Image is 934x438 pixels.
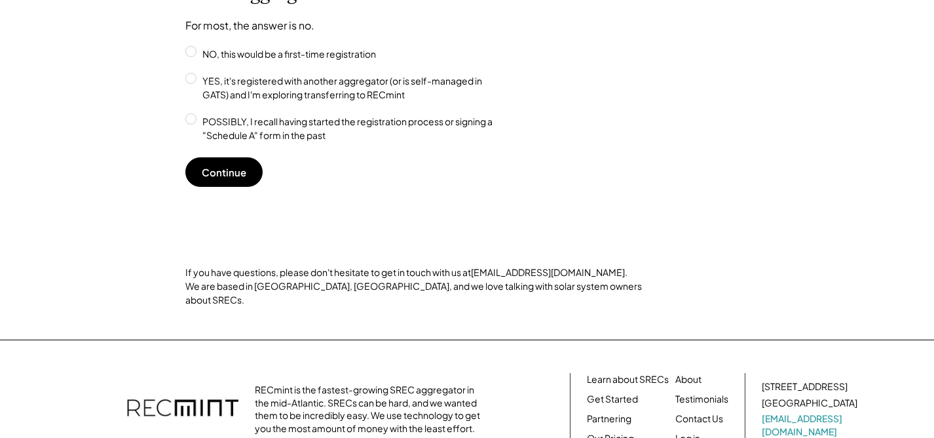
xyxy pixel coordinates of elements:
[185,19,314,33] div: For most, the answer is no.
[587,393,638,406] a: Get Started
[587,412,631,426] a: Partnering
[198,115,513,142] label: POSSIBLY, I recall having started the registration process or signing a "Schedule A" form in the ...
[198,47,513,61] label: NO, this would be a first-time registration
[587,373,669,386] a: Learn about SRECs
[762,412,860,438] a: [EMAIL_ADDRESS][DOMAIN_NAME]
[185,157,263,187] button: Continue
[762,397,857,410] div: [GEOGRAPHIC_DATA]
[762,380,848,393] div: [STREET_ADDRESS]
[127,386,238,432] img: recmint-logotype%403x.png
[675,393,728,406] a: Testimonials
[255,384,487,435] div: RECmint is the fastest-growing SREC aggregator in the mid-Atlantic. SRECs can be hard, and we wan...
[471,266,625,278] a: [EMAIL_ADDRESS][DOMAIN_NAME]
[675,373,701,386] a: About
[185,266,644,307] div: If you have questions, please don't hesitate to get in touch with us at . We are based in [GEOGRA...
[675,412,723,426] a: Contact Us
[198,74,513,102] label: YES, it's registered with another aggregator (or is self-managed in GATS) and I'm exploring trans...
